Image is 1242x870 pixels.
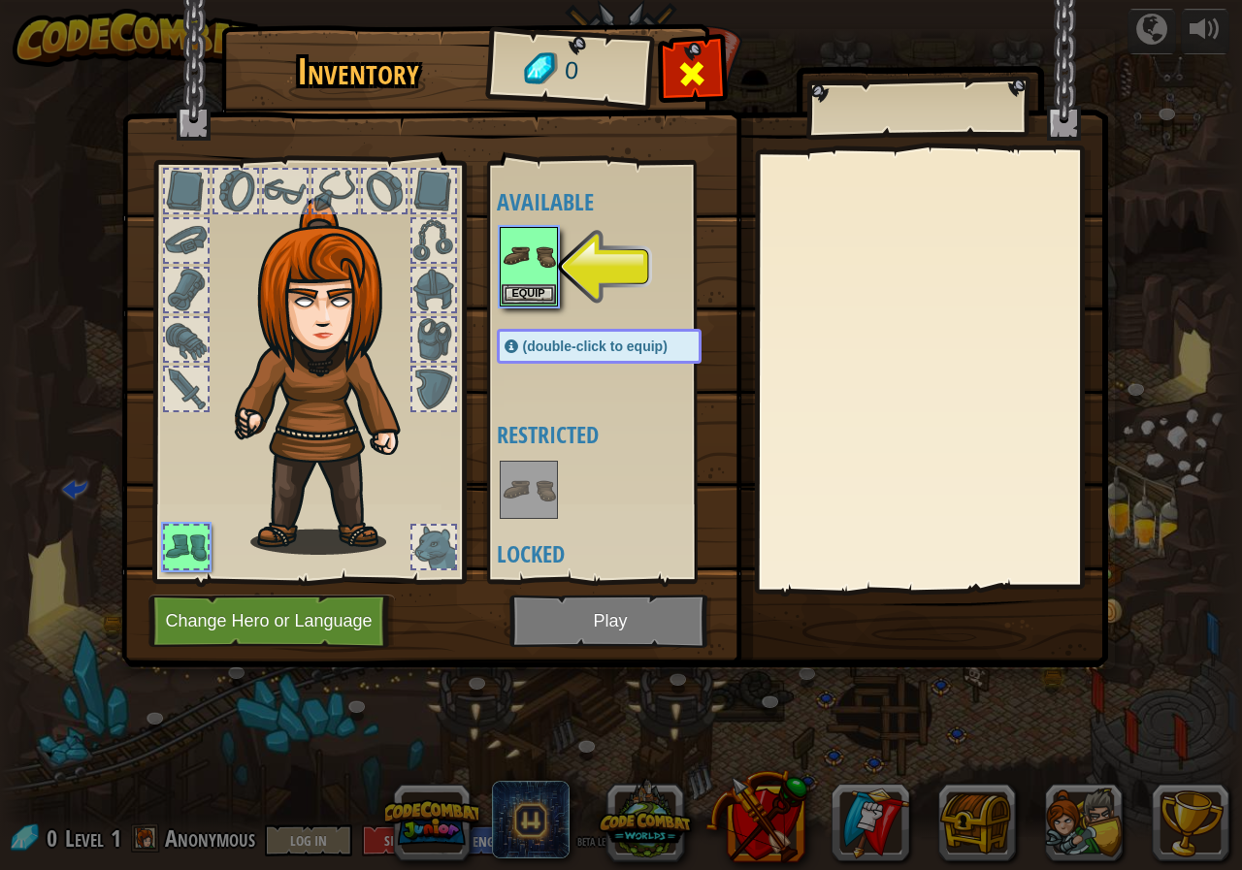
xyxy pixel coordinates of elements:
[148,595,395,648] button: Change Hero or Language
[563,53,579,89] span: 0
[235,51,482,92] h1: Inventory
[502,229,556,283] img: portrait.png
[502,463,556,517] img: portrait.png
[226,198,435,555] img: hair_f2.png
[497,541,740,566] h4: Locked
[523,338,668,354] span: (double-click to equip)
[497,422,740,447] h4: Restricted
[497,189,740,214] h4: Available
[502,284,556,305] button: Equip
